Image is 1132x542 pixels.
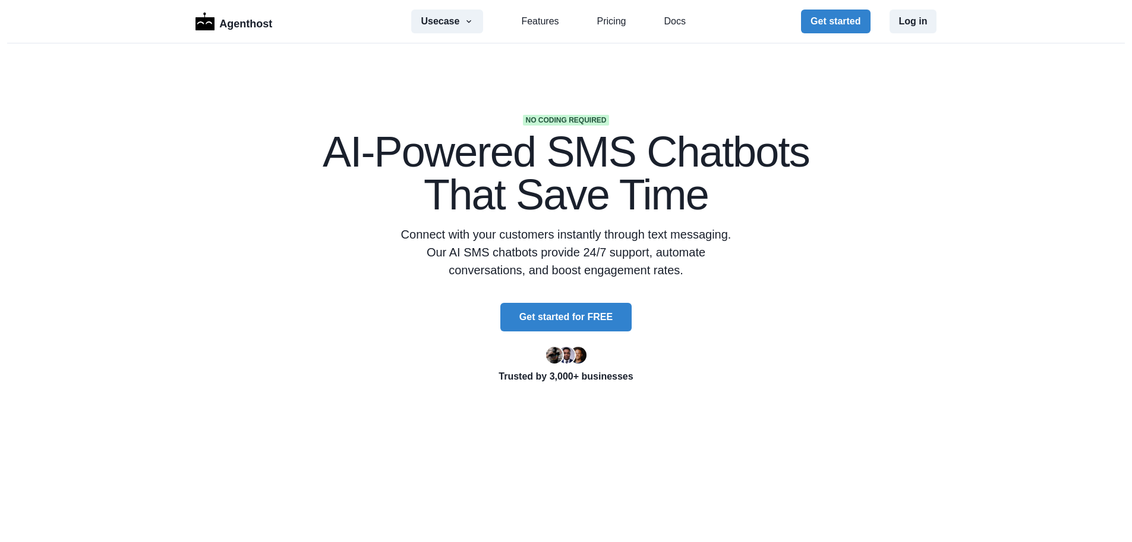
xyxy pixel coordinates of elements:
[500,303,632,331] button: Get started for FREE
[570,347,587,364] img: Kent Dodds
[664,14,685,29] a: Docs
[411,10,483,33] button: Usecase
[597,14,626,29] a: Pricing
[890,10,937,33] button: Log in
[558,347,575,364] img: Segun Adebayo
[801,10,870,33] button: Get started
[281,369,852,384] p: Trusted by 3,000+ businesses
[546,347,563,364] img: Ryan Florence
[219,11,272,32] p: Agenthost
[523,115,608,126] span: No coding required
[395,225,737,279] p: Connect with your customers instantly through text messaging. Our AI SMS chatbots provide 24/7 su...
[521,14,559,29] a: Features
[196,11,273,32] a: LogoAgenthost
[281,130,852,216] h1: AI-Powered SMS Chatbots That Save Time
[196,12,215,30] img: Logo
